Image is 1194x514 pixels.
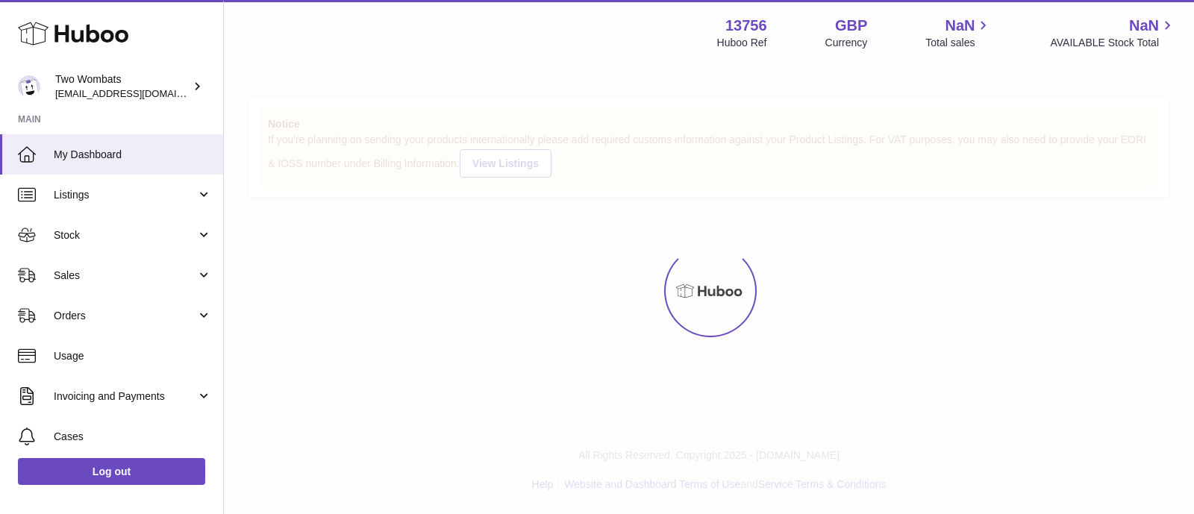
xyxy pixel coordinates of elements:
img: internalAdmin-13756@internal.huboo.com [18,75,40,98]
div: Currency [825,36,868,50]
span: Invoicing and Payments [54,389,196,404]
span: Listings [54,188,196,202]
div: Two Wombats [55,72,190,101]
span: [EMAIL_ADDRESS][DOMAIN_NAME] [55,87,219,99]
a: NaN AVAILABLE Stock Total [1050,16,1176,50]
span: Stock [54,228,196,242]
span: Usage [54,349,212,363]
span: NaN [945,16,975,36]
span: NaN [1129,16,1159,36]
span: Cases [54,430,212,444]
a: Log out [18,458,205,485]
a: NaN Total sales [925,16,992,50]
strong: GBP [835,16,867,36]
span: Total sales [925,36,992,50]
span: AVAILABLE Stock Total [1050,36,1176,50]
strong: 13756 [725,16,767,36]
span: Orders [54,309,196,323]
div: Huboo Ref [717,36,767,50]
span: Sales [54,269,196,283]
span: My Dashboard [54,148,212,162]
